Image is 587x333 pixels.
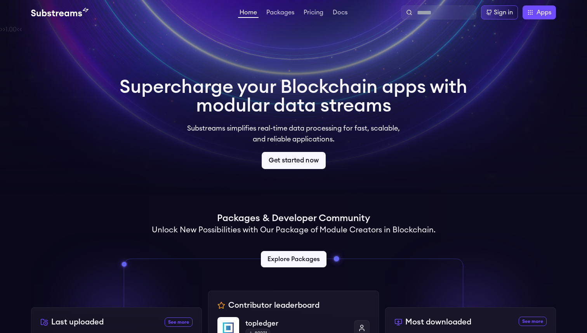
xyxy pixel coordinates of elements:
a: Home [238,9,259,18]
p: Substreams simplifies real-time data processing for fast, scalable, and reliable applications. [182,123,405,145]
a: See more most downloaded packages [519,317,547,326]
a: Sign in [481,5,518,19]
a: Docs [331,9,349,17]
h1: Packages & Developer Community [217,212,370,225]
a: Packages [265,9,296,17]
a: Explore Packages [261,251,326,267]
img: Substream's logo [31,8,89,17]
a: See more recently uploaded packages [165,317,193,327]
h1: Supercharge your Blockchain apps with modular data streams [120,78,467,115]
a: Get started now [262,152,326,169]
span: Apps [537,8,551,17]
p: topledger [245,318,348,329]
h2: Unlock New Possibilities with Our Package of Module Creators in Blockchain. [152,225,436,235]
a: Pricing [302,9,325,17]
div: Sign in [494,8,513,17]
